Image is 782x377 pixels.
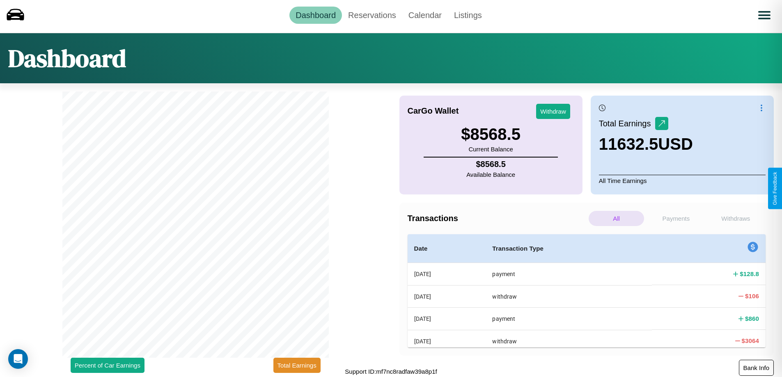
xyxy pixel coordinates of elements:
[466,160,515,169] h4: $ 8568.5
[273,358,321,373] button: Total Earnings
[408,285,486,307] th: [DATE]
[486,285,652,307] th: withdraw
[408,106,459,116] h4: CarGo Wallet
[739,360,774,376] button: Bank Info
[536,104,570,119] button: Withdraw
[414,244,479,254] h4: Date
[8,41,126,75] h1: Dashboard
[408,308,486,330] th: [DATE]
[753,4,776,27] button: Open menu
[589,211,644,226] p: All
[402,7,448,24] a: Calendar
[742,336,759,345] h4: $ 3064
[599,116,655,131] p: Total Earnings
[599,135,693,153] h3: 11632.5 USD
[466,169,515,180] p: Available Balance
[8,349,28,369] div: Open Intercom Messenger
[71,358,144,373] button: Percent of Car Earnings
[345,366,437,377] p: Support ID: mf7nc8radfaw39a8p1f
[599,175,766,186] p: All Time Earnings
[648,211,704,226] p: Payments
[448,7,488,24] a: Listings
[745,292,759,300] h4: $ 106
[342,7,402,24] a: Reservations
[408,263,486,286] th: [DATE]
[708,211,764,226] p: Withdraws
[408,330,486,352] th: [DATE]
[492,244,645,254] h4: Transaction Type
[745,314,759,323] h4: $ 860
[486,263,652,286] th: payment
[408,214,587,223] h4: Transactions
[486,308,652,330] th: payment
[461,144,521,155] p: Current Balance
[289,7,342,24] a: Dashboard
[486,330,652,352] th: withdraw
[740,270,759,278] h4: $ 128.8
[772,172,778,205] div: Give Feedback
[461,125,521,144] h3: $ 8568.5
